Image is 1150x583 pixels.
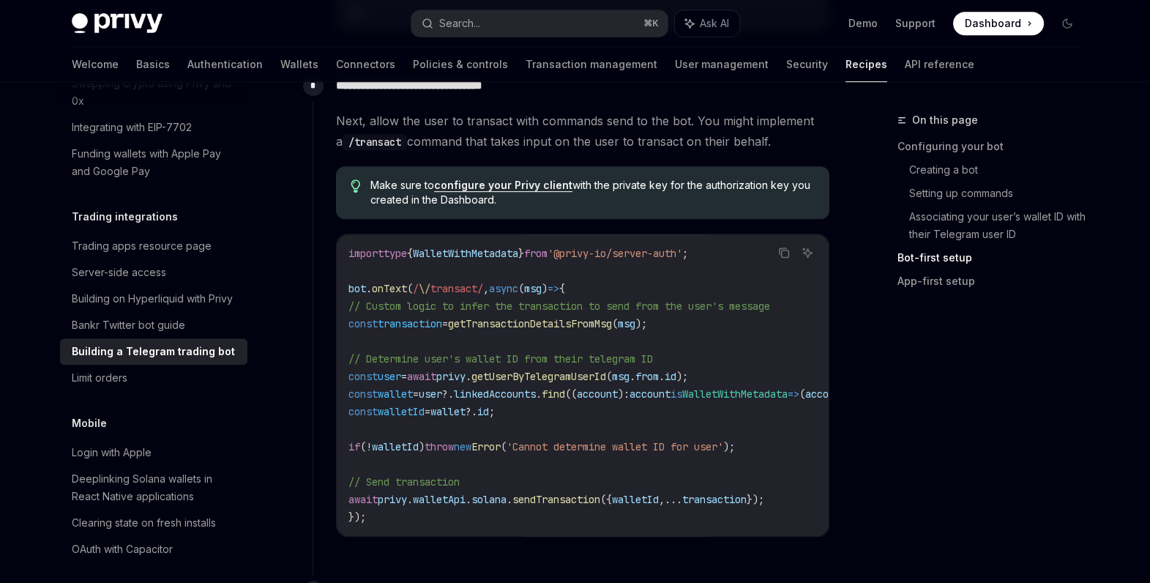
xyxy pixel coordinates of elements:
[542,387,565,401] span: find
[336,111,829,152] span: Next, allow the user to transact with commands send to the bot. You might implement a command tha...
[439,15,480,32] div: Search...
[512,493,600,506] span: sendTransaction
[905,47,974,82] a: API reference
[612,370,630,383] span: msg
[72,290,233,308] div: Building on Hyperliquid with Privy
[413,247,518,260] span: WalletWithMetadata
[72,415,107,432] h5: Mobile
[442,387,454,401] span: ?.
[378,370,401,383] span: user
[665,370,676,383] span: id
[60,141,247,185] a: Funding wallets with Apple Pay and Google Pay
[895,16,936,31] a: Support
[348,317,378,330] span: const
[848,16,878,31] a: Demo
[348,405,378,418] span: const
[774,243,794,262] button: Copy the contents from the code block
[72,514,216,532] div: Clearing state on fresh installs
[378,493,407,506] span: privy
[618,317,635,330] span: msg
[665,493,682,506] span: ...
[72,470,239,505] div: Deeplinking Solana wallets in React Native applications
[72,444,152,461] div: Login with Apple
[606,370,612,383] span: (
[72,237,212,255] div: Trading apps resource page
[72,119,192,136] div: Integrating with EIP-7702
[897,270,1091,293] a: App-first setup
[682,493,747,506] span: transaction
[624,387,630,401] span: :
[577,387,618,401] span: account
[630,387,671,401] span: account
[471,370,606,383] span: getUserByTelegramUserId
[72,13,163,34] img: dark logo
[909,205,1091,246] a: Associating your user’s wallet ID with their Telegram user ID
[60,286,247,312] a: Building on Hyperliquid with Privy
[659,370,665,383] span: .
[786,47,828,82] a: Security
[366,282,372,295] span: .
[618,387,624,401] span: )
[348,247,384,260] span: import
[366,440,372,453] span: !
[747,493,764,506] span: });
[60,114,247,141] a: Integrating with EIP-7702
[483,282,489,295] span: ,
[60,536,247,562] a: OAuth with Capacitor
[489,282,518,295] span: async
[407,370,436,383] span: await
[60,259,247,286] a: Server-side access
[351,179,361,193] svg: Tip
[434,179,572,192] a: configure your Privy client
[798,243,817,262] button: Ask AI
[448,317,612,330] span: getTransactionDetailsFromMsg
[419,387,442,401] span: user
[436,370,466,383] span: privy
[682,387,788,401] span: WalletWithMetadata
[643,18,659,29] span: ⌘ K
[524,282,542,295] span: msg
[559,282,565,295] span: {
[682,247,688,260] span: ;
[72,208,178,226] h5: Trading integrations
[548,247,682,260] span: '@privy-io/server-auth'
[565,387,577,401] span: ((
[425,440,454,453] span: throw
[407,247,413,260] span: {
[348,282,366,295] span: bot
[348,510,366,524] span: });
[425,405,430,418] span: =
[524,247,548,260] span: from
[1056,12,1079,35] button: Toggle dark mode
[348,493,378,506] span: await
[72,369,127,387] div: Limit orders
[360,440,366,453] span: (
[60,466,247,510] a: Deeplinking Solana wallets in React Native applications
[72,47,119,82] a: Welcome
[805,387,846,401] span: account
[471,493,507,506] span: solana
[659,493,665,506] span: ,
[60,510,247,536] a: Clearing state on fresh installs
[542,282,548,295] span: )
[501,440,507,453] span: (
[343,134,407,150] code: /transact
[965,16,1021,31] span: Dashboard
[60,439,247,466] a: Login with Apple
[630,370,635,383] span: .
[518,247,524,260] span: }
[536,387,542,401] span: .
[723,440,735,453] span: );
[635,370,659,383] span: from
[372,282,407,295] span: onText
[348,387,378,401] span: const
[60,338,247,365] a: Building a Telegram trading bot
[912,111,978,129] span: On this page
[348,370,378,383] span: const
[897,135,1091,158] a: Configuring your bot
[612,493,659,506] span: walletId
[477,405,489,418] span: id
[72,316,185,334] div: Bankr Twitter bot guide
[788,387,799,401] span: =>
[676,370,688,383] span: );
